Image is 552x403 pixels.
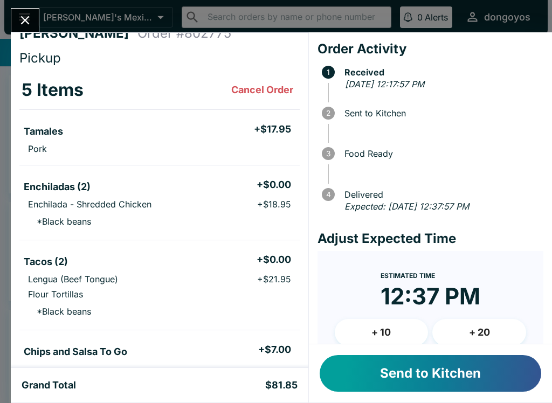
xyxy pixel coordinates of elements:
h4: Adjust Expected Time [318,231,543,247]
h5: $81.85 [265,379,298,392]
h5: Chips and Salsa To Go [24,345,127,358]
em: [DATE] 12:17:57 PM [345,79,424,89]
p: + $18.95 [257,199,291,210]
span: Food Ready [339,149,543,158]
h4: [PERSON_NAME] [19,25,137,41]
h5: + $17.95 [254,123,291,136]
span: Delivered [339,190,543,199]
p: Flour Tortillas [28,289,83,300]
text: 1 [327,68,330,77]
h3: 5 Items [22,79,84,101]
button: Cancel Order [227,79,298,101]
h5: Tacos (2) [24,255,68,268]
time: 12:37 PM [381,282,480,310]
text: 2 [326,109,330,117]
p: + $21.95 [257,274,291,284]
span: Pickup [19,50,61,66]
button: Send to Kitchen [320,355,541,392]
button: Close [11,9,39,32]
h4: Order # 802775 [137,25,231,41]
p: * Black beans [28,306,91,317]
button: + 10 [335,319,429,346]
span: Received [339,67,543,77]
h5: Tamales [24,125,63,138]
span: Sent to Kitchen [339,108,543,118]
button: + 20 [432,319,526,346]
text: 3 [326,149,330,158]
h5: + $7.00 [258,343,291,356]
p: Enchilada - Shredded Chicken [28,199,151,210]
p: * Black beans [28,216,91,227]
h5: + $0.00 [257,178,291,191]
h5: Enchiladas (2) [24,180,91,193]
p: Pork [28,143,47,154]
h5: + $0.00 [257,253,291,266]
span: Estimated Time [381,272,435,280]
text: 4 [326,190,330,199]
h4: Order Activity [318,41,543,57]
p: Lengua (Beef Tongue) [28,274,118,284]
em: Expected: [DATE] 12:37:57 PM [344,201,469,212]
h5: Grand Total [22,379,76,392]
